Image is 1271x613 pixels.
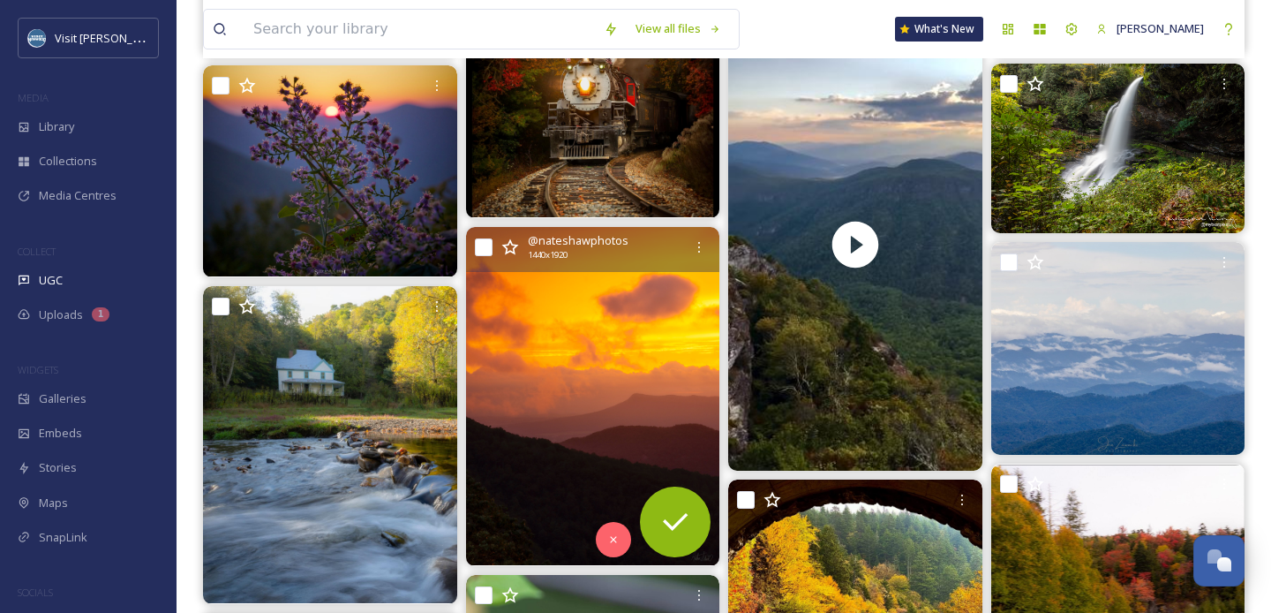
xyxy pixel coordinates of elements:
[55,29,167,46] span: Visit [PERSON_NAME]
[1117,20,1204,36] span: [PERSON_NAME]
[728,19,982,471] img: thumbnail
[39,118,74,135] span: Library
[18,363,58,376] span: WIDGETS
[39,306,83,323] span: Uploads
[244,10,595,49] input: Search your library
[39,272,63,289] span: UGC
[528,232,628,249] span: @ nateshawphotos
[991,242,1245,455] img: Somewhere along the Blue Ridge Parkway on the way to Mt. Mitchell. #mountainviews #treescape #fal...
[92,307,109,322] div: 1
[991,64,1245,232] img: Another view of Dry Falls in Highlands, NC. This is truly a beautiful place. #waterfall #photo #p...
[203,286,457,603] img: Early fall light touches the Caldwell House. Built in 1906, and stillstanding as a testament to t...
[18,91,49,104] span: MEDIA
[28,29,46,47] img: images.png
[18,586,53,599] span: SOCIALS
[466,227,720,565] img: Weathering the storm through it we are refined revealing so much more Sunset after the storm from...
[203,65,457,277] img: Wildflower Sunrise Craggy Gardens, NC Blooms are aplenty up at elevation, and the leaves are star...
[1087,11,1213,46] a: [PERSON_NAME]
[39,459,77,476] span: Stories
[528,249,568,261] span: 1440 x 1920
[1193,535,1245,587] button: Open Chat
[18,245,56,258] span: COLLECT
[39,390,86,407] span: Galleries
[39,425,82,442] span: Embeds
[39,153,97,170] span: Collections
[627,11,730,46] a: View all files
[39,529,87,546] span: SnapLink
[895,17,983,42] a: What's New
[39,187,117,204] span: Media Centres
[39,495,68,511] span: Maps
